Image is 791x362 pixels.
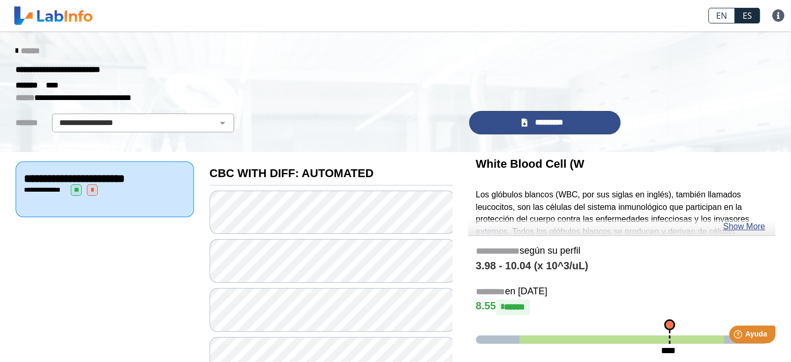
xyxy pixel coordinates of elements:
iframe: Help widget launcher [698,321,780,351]
a: Show More [723,220,765,233]
h4: 3.98 - 10.04 (x 10^3/uL) [476,260,768,272]
b: White Blood Cell (W [476,157,585,170]
p: Los glóbulos blancos (WBC, por sus siglas en inglés), también llamados leucocitos, son las célula... [476,189,768,338]
a: ES [735,8,760,23]
b: CBC WITH DIFF: AUTOMATED [210,167,373,180]
h4: 8.55 [476,299,768,315]
h5: según su perfil [476,245,768,257]
a: EN [708,8,735,23]
h5: en [DATE] [476,286,768,298]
